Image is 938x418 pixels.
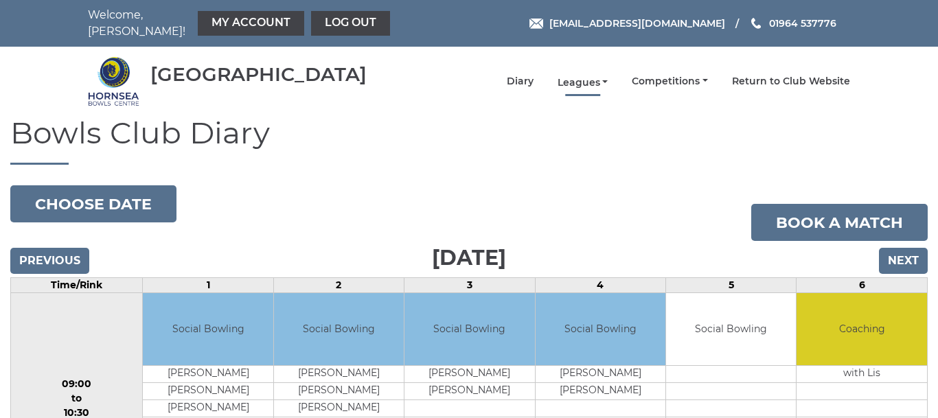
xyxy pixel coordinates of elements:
[797,293,927,365] td: Coaching
[311,11,390,36] a: Log out
[536,365,665,382] td: [PERSON_NAME]
[404,278,535,293] td: 3
[749,16,836,31] a: Phone us 01964 537776
[143,399,273,417] td: [PERSON_NAME]
[507,75,534,88] a: Diary
[549,17,725,30] span: [EMAIL_ADDRESS][DOMAIN_NAME]
[879,248,928,274] input: Next
[274,382,404,399] td: [PERSON_NAME]
[529,16,725,31] a: Email [EMAIL_ADDRESS][DOMAIN_NAME]
[558,76,608,89] a: Leagues
[150,64,367,85] div: [GEOGRAPHIC_DATA]
[10,116,928,165] h1: Bowls Club Diary
[143,278,273,293] td: 1
[404,293,534,365] td: Social Bowling
[10,185,176,222] button: Choose date
[273,278,404,293] td: 2
[732,75,850,88] a: Return to Club Website
[274,399,404,417] td: [PERSON_NAME]
[536,293,665,365] td: Social Bowling
[88,7,393,40] nav: Welcome, [PERSON_NAME]!
[143,293,273,365] td: Social Bowling
[10,248,89,274] input: Previous
[535,278,665,293] td: 4
[751,204,928,241] a: Book a match
[632,75,708,88] a: Competitions
[404,365,534,382] td: [PERSON_NAME]
[666,293,796,365] td: Social Bowling
[143,365,273,382] td: [PERSON_NAME]
[404,382,534,399] td: [PERSON_NAME]
[666,278,797,293] td: 5
[88,56,139,107] img: Hornsea Bowls Centre
[274,365,404,382] td: [PERSON_NAME]
[529,19,543,29] img: Email
[198,11,304,36] a: My Account
[751,18,761,29] img: Phone us
[797,278,928,293] td: 6
[536,382,665,399] td: [PERSON_NAME]
[143,382,273,399] td: [PERSON_NAME]
[797,365,927,382] td: with Lis
[11,278,143,293] td: Time/Rink
[274,293,404,365] td: Social Bowling
[769,17,836,30] span: 01964 537776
